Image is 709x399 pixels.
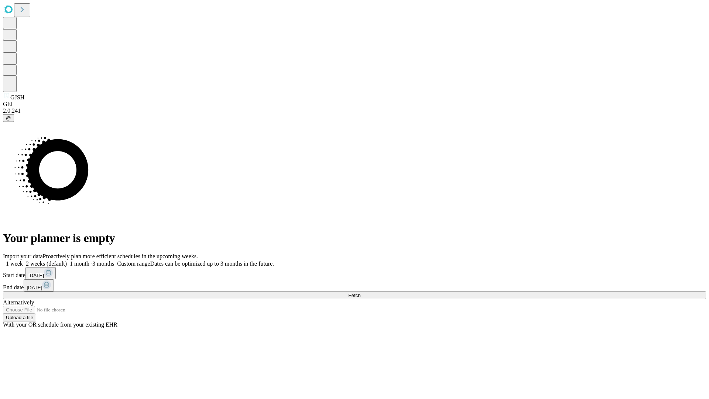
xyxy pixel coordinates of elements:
span: Alternatively [3,299,34,306]
div: End date [3,279,706,291]
div: Start date [3,267,706,279]
span: Proactively plan more efficient schedules in the upcoming weeks. [43,253,198,259]
button: [DATE] [24,279,54,291]
span: Import your data [3,253,43,259]
span: With your OR schedule from your existing EHR [3,321,117,328]
h1: Your planner is empty [3,231,706,245]
span: Fetch [348,293,360,298]
button: [DATE] [25,267,56,279]
span: [DATE] [27,285,42,290]
span: Dates can be optimized up to 3 months in the future. [150,260,274,267]
span: @ [6,115,11,121]
button: Fetch [3,291,706,299]
div: 2.0.241 [3,108,706,114]
button: @ [3,114,14,122]
div: GEI [3,101,706,108]
button: Upload a file [3,314,36,321]
span: 1 week [6,260,23,267]
span: [DATE] [28,273,44,278]
span: 2 weeks (default) [26,260,67,267]
span: 3 months [92,260,114,267]
span: Custom range [117,260,150,267]
span: GJSH [10,94,24,100]
span: 1 month [70,260,89,267]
